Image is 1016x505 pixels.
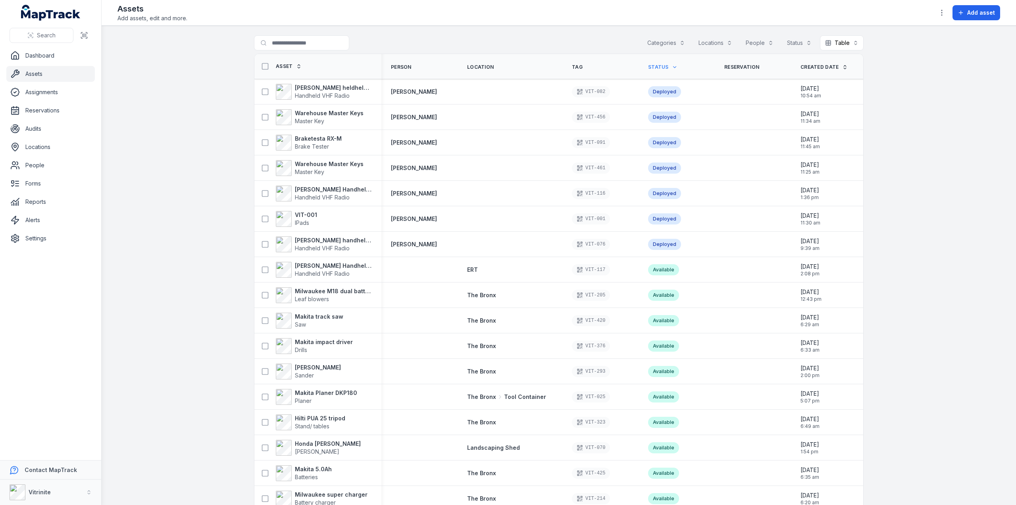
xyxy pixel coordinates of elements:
div: VIT-025 [572,391,610,402]
span: Sander [295,372,314,379]
a: Warehouse Master KeysMaster Key [276,109,364,125]
span: Status [648,64,669,70]
time: 02/07/2025, 10:54:55 am [800,85,821,99]
strong: [PERSON_NAME] Handheld VHF Radio [295,186,372,193]
div: Deployed [648,213,681,224]
div: VIT-456 [572,112,610,123]
span: [DATE] [800,212,820,220]
span: 6:33 am [800,347,820,353]
span: Saw [295,321,306,328]
span: Reservation [724,64,759,70]
span: Tag [572,64,583,70]
a: Reservations [6,103,95,118]
span: [DATE] [800,161,820,169]
div: Deployed [648,188,681,199]
span: Location [467,64,494,70]
span: Tool Container [504,393,546,401]
a: Assignments [6,84,95,100]
a: MapTrack [21,5,81,21]
strong: Hilti PUA 25 tripod [295,414,345,422]
span: Person [391,64,412,70]
a: [PERSON_NAME] handheld VHF radioHandheld VHF Radio [276,236,372,252]
time: 09/07/2025, 2:08:10 pm [800,263,820,277]
strong: Warehouse Master Keys [295,109,364,117]
div: Available [648,391,679,402]
strong: [PERSON_NAME] [391,88,437,96]
div: Deployed [648,112,681,123]
time: 30/04/2025, 2:00:18 pm [800,364,820,379]
div: VIT-070 [572,442,610,453]
time: 03/07/2025, 11:45:29 am [800,135,820,150]
span: Drills [295,346,307,353]
span: 6:29 am [800,321,819,328]
span: The Bronx [467,495,496,502]
span: ERT [467,266,478,273]
span: 6:49 am [800,423,820,430]
button: Status [782,35,817,50]
span: 12:43 pm [800,296,822,302]
a: Assets [6,66,95,82]
div: VIT-323 [572,417,610,428]
span: 1:36 pm [800,194,819,201]
time: 29/05/2025, 1:54:58 pm [800,441,819,455]
span: [DATE] [800,313,819,321]
span: 10:54 am [800,93,821,99]
span: Search [37,31,56,39]
a: Created Date [800,64,848,70]
span: [DATE] [800,339,820,347]
time: 09/07/2025, 1:36:40 pm [800,186,819,201]
time: 14/05/2025, 6:35:33 am [800,466,819,480]
button: Add asset [952,5,1000,20]
a: The Bronx [467,418,496,426]
span: Handheld VHF Radio [295,194,350,201]
span: The Bronx [467,292,496,298]
span: Leaf blowers [295,296,329,302]
span: Add asset [967,9,995,17]
a: Landscaping Shed [467,444,520,452]
a: Alerts [6,212,95,228]
a: Braketesta RX-MBrake Tester [276,135,342,151]
button: Search [10,28,73,43]
div: VIT-091 [572,137,610,148]
span: Created Date [800,64,839,70]
span: Planer [295,397,312,404]
span: Batteries [295,474,318,480]
strong: [PERSON_NAME] [391,215,437,223]
a: The BronxTool Container [467,393,546,401]
span: 11:34 am [800,118,820,124]
div: VIT-420 [572,315,610,326]
a: Asset [276,63,302,70]
span: [PERSON_NAME] [295,448,339,455]
time: 11/05/2025, 5:07:48 pm [800,390,820,404]
div: VIT-116 [572,188,610,199]
span: [DATE] [800,85,821,93]
strong: [PERSON_NAME] [391,190,437,197]
span: Add assets, edit and more. [117,14,187,22]
a: Settings [6,230,95,246]
span: IPads [295,219,309,226]
a: The Bronx [467,317,496,325]
a: [PERSON_NAME] Handheld VHF RadioHandheld VHF Radio [276,262,372,278]
span: 1:54 pm [800,449,819,455]
span: The Bronx [467,393,496,401]
div: Available [648,493,679,504]
span: Stand/ tables [295,423,329,430]
span: [DATE] [800,415,820,423]
a: Makita impact driverDrills [276,338,353,354]
strong: Milwaukee M18 dual battery leaf blower [295,287,372,295]
span: 9:39 am [800,245,820,252]
strong: [PERSON_NAME] [391,164,437,172]
span: Master Key [295,118,324,124]
span: Master Key [295,168,324,175]
a: Milwaukee M18 dual battery leaf blowerLeaf blowers [276,287,372,303]
a: The Bronx [467,291,496,299]
a: [PERSON_NAME] [391,139,437,147]
a: Honda [PERSON_NAME][PERSON_NAME] [276,440,361,456]
strong: [PERSON_NAME] handheld VHF radio [295,236,372,244]
a: Makita Planer DKP180Planer [276,389,357,405]
time: 23/06/2025, 11:25:13 am [800,161,820,175]
strong: Makita impact driver [295,338,353,346]
div: VIT-001 [572,213,610,224]
span: Asset [276,63,293,70]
